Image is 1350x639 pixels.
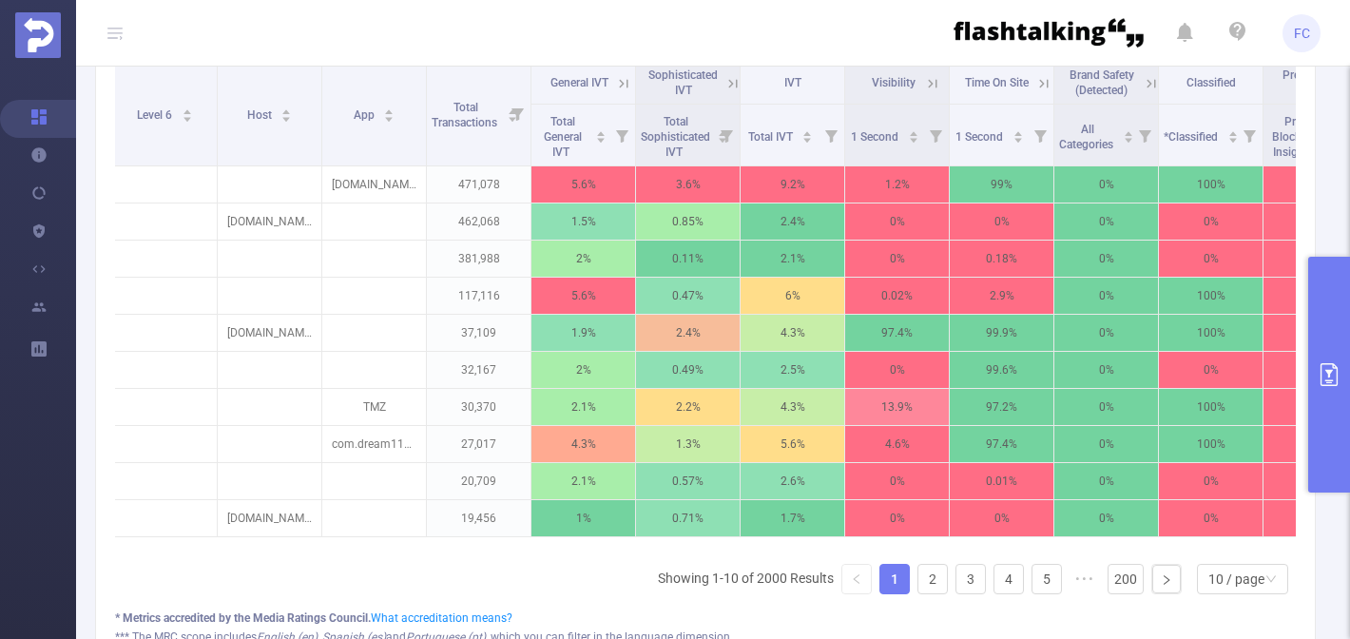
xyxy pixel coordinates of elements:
[802,135,813,141] i: icon: caret-down
[531,389,635,425] p: 2.1%
[531,241,635,277] p: 2%
[531,352,635,388] p: 2%
[1272,115,1317,159] span: Pre-Blocking Insights
[427,500,530,536] p: 19,456
[1054,315,1158,351] p: 0%
[1032,565,1061,593] a: 5
[1208,565,1264,593] div: 10 / page
[1070,564,1100,594] span: •••
[741,166,844,203] p: 9.2%
[531,426,635,462] p: 4.3%
[1186,76,1236,89] span: Classified
[1159,500,1263,536] p: 0%
[427,426,530,462] p: 27,017
[950,203,1053,240] p: 0%
[281,106,292,112] i: icon: caret-up
[845,166,949,203] p: 1.2%
[608,105,635,165] i: Filter menu
[322,389,426,425] p: TMZ
[1159,241,1263,277] p: 0%
[1227,135,1238,141] i: icon: caret-down
[950,352,1053,388] p: 99.6%
[741,463,844,499] p: 2.6%
[1054,166,1158,203] p: 0%
[531,203,635,240] p: 1.5%
[1054,352,1158,388] p: 0%
[872,76,916,89] span: Visibility
[1123,128,1134,140] div: Sort
[1159,203,1263,240] p: 0%
[371,611,512,625] a: What accreditation means?
[956,565,985,593] a: 3
[218,203,321,240] p: [DOMAIN_NAME]
[544,115,582,159] span: Total General IVT
[950,500,1053,536] p: 0%
[427,203,530,240] p: 462,068
[596,135,607,141] i: icon: caret-down
[845,352,949,388] p: 0%
[636,463,740,499] p: 0.57%
[658,564,834,594] li: Showing 1-10 of 2000 Results
[1161,574,1172,586] i: icon: right
[1059,123,1116,151] span: All Categories
[1108,564,1144,594] li: 200
[950,426,1053,462] p: 97.4%
[550,76,608,89] span: General IVT
[1159,278,1263,314] p: 100%
[741,241,844,277] p: 2.1%
[648,68,718,97] span: Sophisticated IVT
[531,315,635,351] p: 1.9%
[182,106,192,112] i: icon: caret-up
[1012,128,1024,140] div: Sort
[115,611,371,625] b: * Metrics accredited by the Media Ratings Council.
[841,564,872,594] li: Previous Page
[1159,352,1263,388] p: 0%
[713,105,740,165] i: Filter menu
[427,278,530,314] p: 117,116
[531,278,635,314] p: 5.6%
[801,128,813,140] div: Sort
[280,106,292,118] div: Sort
[845,389,949,425] p: 13.9%
[1159,315,1263,351] p: 100%
[636,315,740,351] p: 2.4%
[1070,68,1134,97] span: Brand Safety (Detected)
[504,62,530,165] i: Filter menu
[955,130,1006,144] span: 1 Second
[845,315,949,351] p: 97.4%
[818,105,844,165] i: Filter menu
[918,565,947,593] a: 2
[917,564,948,594] li: 2
[322,426,426,462] p: com.dream11sportsguru
[636,278,740,314] p: 0.47%
[955,564,986,594] li: 3
[636,203,740,240] p: 0.85%
[1151,564,1182,594] li: Next Page
[1032,564,1062,594] li: 5
[182,106,193,118] div: Sort
[950,463,1053,499] p: 0.01%
[1123,135,1133,141] i: icon: caret-down
[1012,128,1023,134] i: icon: caret-up
[1054,500,1158,536] p: 0%
[965,76,1029,89] span: Time On Site
[427,389,530,425] p: 30,370
[1159,463,1263,499] p: 0%
[880,565,909,593] a: 1
[845,203,949,240] p: 0%
[531,500,635,536] p: 1%
[994,565,1023,593] a: 4
[427,166,530,203] p: 471,078
[741,315,844,351] p: 4.3%
[845,278,949,314] p: 0.02%
[636,389,740,425] p: 2.2%
[322,166,426,203] p: [DOMAIN_NAME]
[1236,105,1263,165] i: Filter menu
[247,108,275,122] span: Host
[741,389,844,425] p: 4.3%
[427,315,530,351] p: 37,109
[432,101,500,129] span: Total Transactions
[1012,135,1023,141] i: icon: caret-down
[845,426,949,462] p: 4.6%
[182,114,192,120] i: icon: caret-down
